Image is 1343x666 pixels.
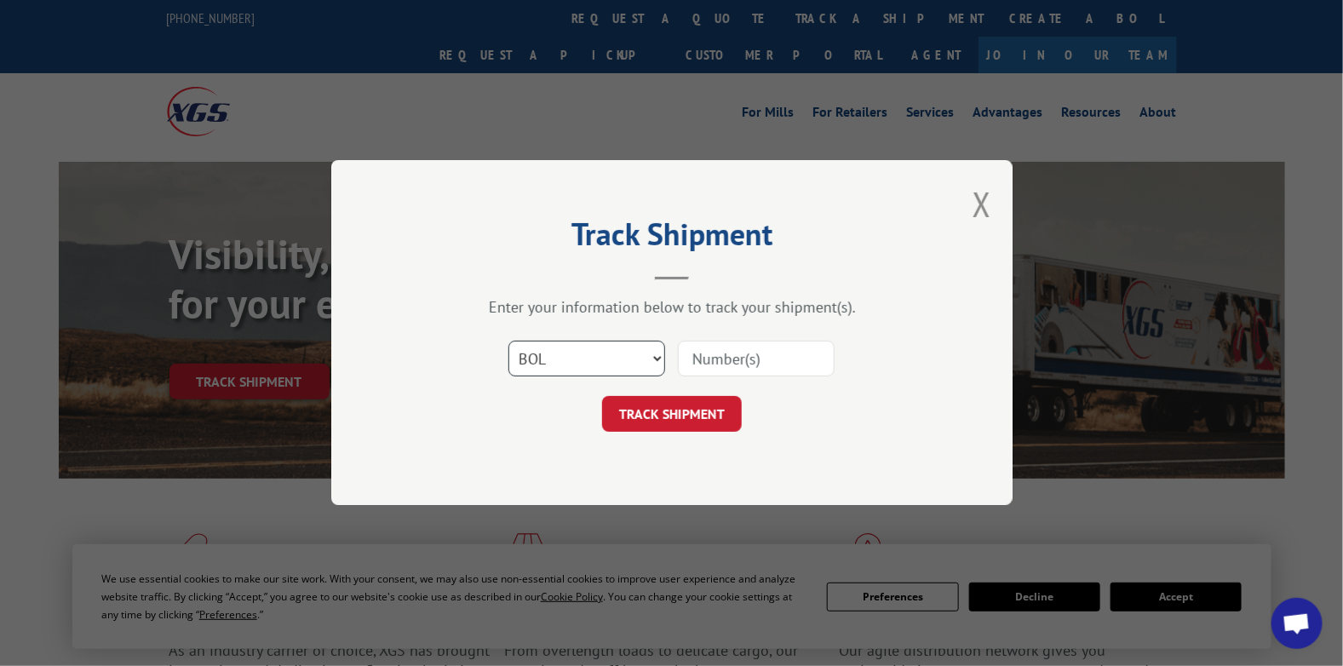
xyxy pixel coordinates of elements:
input: Number(s) [678,342,835,377]
div: Open chat [1271,598,1323,649]
button: Close modal [973,181,991,227]
div: Enter your information below to track your shipment(s). [416,298,927,318]
h2: Track Shipment [416,222,927,255]
button: TRACK SHIPMENT [602,397,742,433]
